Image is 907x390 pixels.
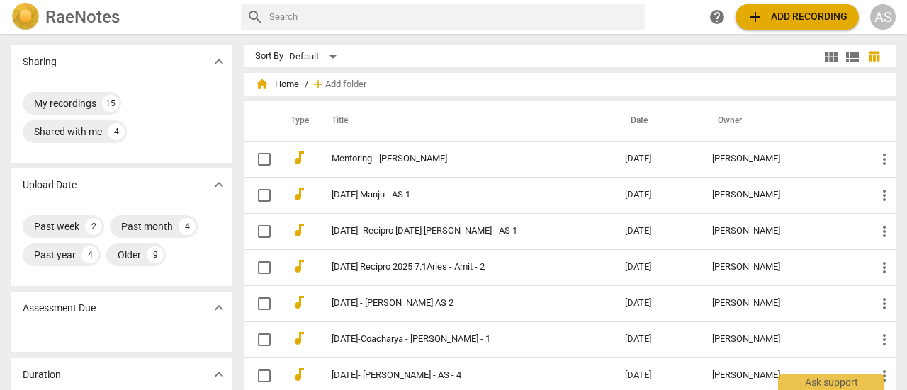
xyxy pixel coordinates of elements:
span: expand_more [210,366,227,383]
button: Show more [208,364,230,385]
div: Shared with me [34,125,102,139]
button: Show more [208,297,230,319]
div: 4 [179,218,196,235]
a: LogoRaeNotes [11,3,230,31]
div: [PERSON_NAME] [712,154,853,164]
span: Home [255,77,299,91]
div: 4 [81,246,98,263]
span: / [305,79,308,90]
div: [PERSON_NAME] [712,226,853,236]
button: Table view [863,46,884,67]
th: Date [614,101,701,141]
span: Add recording [747,8,847,25]
div: Older [118,248,141,262]
div: [PERSON_NAME] [712,262,853,273]
div: Past week [34,219,79,234]
td: [DATE] [614,177,701,213]
a: [DATE] Recipro 2025 7.1Aries - Amit - 2 [332,262,574,273]
p: Sharing [23,55,57,69]
span: expand_more [210,53,227,70]
p: Duration [23,367,61,382]
img: Logo [11,3,40,31]
div: Ask support [778,374,884,390]
span: Add folder [325,79,366,90]
button: Show more [208,51,230,72]
span: audiotrack [291,366,308,383]
div: [PERSON_NAME] [712,334,853,345]
span: more_vert [876,223,893,240]
button: Tile view [821,46,842,67]
td: [DATE] [614,249,701,285]
span: home [255,77,269,91]
td: [DATE] [614,141,701,177]
a: Help [704,4,730,30]
span: search [247,8,264,25]
th: Title [315,101,614,141]
div: [PERSON_NAME] [712,298,853,309]
div: Sort By [255,51,283,62]
td: [DATE] [614,213,701,249]
span: more_vert [876,187,893,204]
p: Assessment Due [23,301,96,316]
span: expand_more [210,299,227,316]
span: more_vert [876,295,893,312]
div: Past year [34,248,76,262]
span: add [311,77,325,91]
a: [DATE] Manju - AS 1 [332,190,574,200]
span: view_list [844,48,861,65]
button: Upload [736,4,859,30]
div: Past month [121,219,173,234]
span: audiotrack [291,258,308,275]
div: 9 [147,246,164,263]
span: more_vert [876,259,893,276]
span: audiotrack [291,330,308,347]
a: [DATE]- [PERSON_NAME] - AS - 4 [332,370,574,381]
a: [DATE] -Recipro [DATE] [PERSON_NAME] - AS 1 [332,226,574,236]
div: [PERSON_NAME] [712,370,853,381]
div: 4 [108,123,125,140]
span: view_module [823,48,840,65]
a: Mentoring - [PERSON_NAME] [332,154,574,164]
span: help [709,8,726,25]
h2: RaeNotes [45,7,120,27]
span: more_vert [876,367,893,384]
a: [DATE] - [PERSON_NAME] AS 2 [332,298,574,309]
a: [DATE]-Coacharya - [PERSON_NAME] - 1 [332,334,574,345]
button: AS [870,4,896,30]
span: audiotrack [291,222,308,239]
span: more_vert [876,331,893,348]
span: audiotrack [291,149,308,166]
button: Show more [208,174,230,195]
div: [PERSON_NAME] [712,190,853,200]
th: Owner [701,101,864,141]
td: [DATE] [614,321,701,357]
span: audiotrack [291,185,308,202]
span: more_vert [876,151,893,168]
th: Type [279,101,315,141]
div: 2 [85,218,102,235]
div: My recordings [34,96,96,110]
button: List view [842,46,863,67]
div: 15 [102,95,119,112]
span: audiotrack [291,294,308,311]
span: expand_more [210,176,227,193]
span: table_chart [867,50,881,63]
td: [DATE] [614,285,701,321]
p: Upload Date [23,178,77,193]
div: Default [289,45,342,68]
input: Search [269,6,639,28]
span: add [747,8,764,25]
